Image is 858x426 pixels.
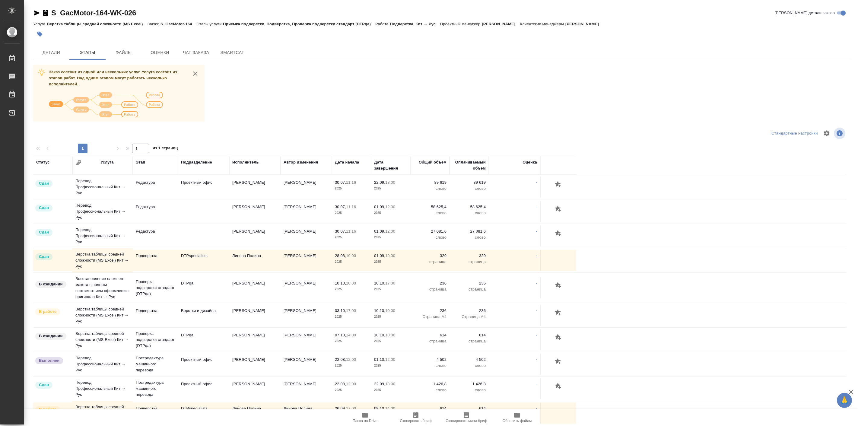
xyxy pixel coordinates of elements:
td: [PERSON_NAME] [229,277,281,298]
p: страница [453,338,486,344]
p: 329 [453,253,486,259]
p: страница [413,259,446,265]
p: 30.07, [335,180,346,185]
p: 614 [453,405,486,412]
span: Настроить таблицу [819,126,834,141]
p: слово [453,210,486,216]
p: Верстка таблицы средней сложности (MS Excel) [47,22,147,26]
p: слово [413,186,446,192]
p: 18:00 [385,180,395,185]
p: Выполнен [39,358,59,364]
p: 01.09, [374,253,385,258]
p: 09.10, [374,406,385,411]
p: 19:00 [385,253,395,258]
td: [PERSON_NAME] [229,329,281,350]
p: 30.07, [335,229,346,234]
td: [PERSON_NAME] [281,176,332,198]
p: 2025 [374,186,407,192]
p: Клиентские менеджеры [520,22,565,26]
p: 2025 [374,338,407,344]
p: Приемка подверстки, Подверстка, Проверка подверстки стандарт (DTPqa) [223,22,375,26]
td: Проектный офис [178,176,229,198]
p: 2025 [335,210,368,216]
td: Перевод Профессиональный Кит → Рус [72,352,133,376]
p: В ожидании [39,333,63,339]
td: [PERSON_NAME] [229,176,281,198]
p: 614 [413,332,446,338]
p: 236 [413,308,446,314]
p: В работе [39,309,56,315]
td: [PERSON_NAME] [281,277,332,298]
p: Заказ: [148,22,160,26]
p: 22.08, [335,357,346,362]
p: 614 [413,405,446,412]
p: 89 619 [453,180,486,186]
button: Добавить оценку [553,381,564,391]
p: 2025 [335,387,368,393]
p: 10:00 [385,308,395,313]
p: 2025 [374,286,407,292]
div: Этап [136,159,145,165]
p: Услуга [33,22,47,26]
td: Восстановление сложного макета с полным соответствием оформлению оригинала Кит → Рус [72,273,133,303]
p: 329 [413,253,446,259]
p: слово [453,387,486,393]
p: страница [413,338,446,344]
p: Подверстка [136,308,175,314]
p: 03.10, [335,308,346,313]
p: 27 081,6 [453,228,486,234]
div: Статус [36,159,50,165]
button: Добавить оценку [553,357,564,367]
div: Дата начала [335,159,359,165]
p: Страница А4 [453,314,486,320]
p: [PERSON_NAME] [565,22,603,26]
p: 236 [453,280,486,286]
span: Этапы [73,49,102,56]
p: 2025 [335,314,368,320]
p: 4 502 [453,357,486,363]
p: 58 625,4 [453,204,486,210]
p: Постредактура машинного перевода [136,355,175,373]
p: 07.10, [335,333,346,337]
p: 17:00 [346,308,356,313]
p: 18:00 [385,382,395,386]
td: Перевод Профессиональный Кит → Рус [72,175,133,199]
a: - [536,229,537,234]
p: 19:00 [346,253,356,258]
button: Скопировать ссылку [42,9,49,17]
div: Автор изменения [284,159,318,165]
p: 2025 [335,186,368,192]
p: слово [453,234,486,240]
td: Верстка таблицы средней сложности (MS Excel) Кит → Рус [72,401,133,425]
button: Добавить оценку [553,280,564,291]
span: SmartCat [218,49,247,56]
p: 17:00 [346,406,356,411]
p: В ожидании [39,281,63,287]
p: 22.08, [335,382,346,386]
button: Папка на Drive [340,409,390,426]
td: Перевод Профессиональный Кит → Рус [72,199,133,224]
td: [PERSON_NAME] [229,225,281,246]
td: [PERSON_NAME] [281,250,332,271]
button: Скопировать бриф [390,409,441,426]
p: страница [453,286,486,292]
p: 2025 [335,286,368,292]
p: [PERSON_NAME] [482,22,520,26]
td: [PERSON_NAME] [281,329,332,350]
p: 58 625,4 [413,204,446,210]
a: - [536,333,537,337]
button: Добавить тэг [33,27,46,41]
p: Редактура [136,204,175,210]
button: Добавить оценку [553,228,564,239]
p: 2025 [335,259,368,265]
td: Линова Полина [229,402,281,424]
a: - [536,357,537,362]
td: [PERSON_NAME] [229,378,281,399]
p: S_GacMotor-164 [160,22,197,26]
p: 12:00 [385,357,395,362]
button: 🙏 [837,393,852,408]
td: [PERSON_NAME] [281,378,332,399]
p: 236 [413,280,446,286]
span: 🙏 [839,394,850,407]
button: Обновить файлы [492,409,542,426]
